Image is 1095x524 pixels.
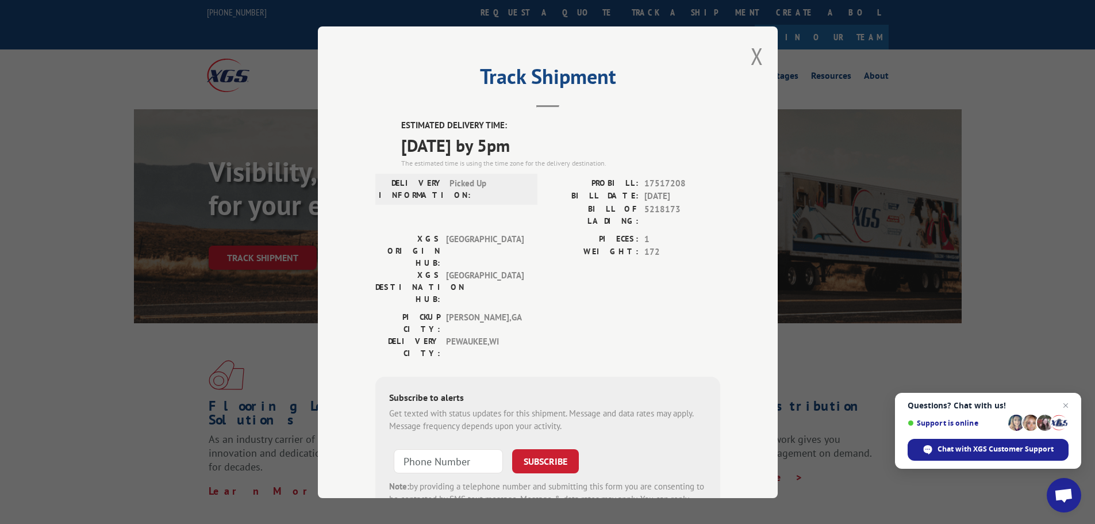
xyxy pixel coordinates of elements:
div: Get texted with status updates for this shipment. Message and data rates may apply. Message frequ... [389,407,706,433]
span: [DATE] [644,190,720,203]
span: [GEOGRAPHIC_DATA] [446,232,524,269]
span: 172 [644,246,720,259]
strong: Note: [389,480,409,491]
span: 17517208 [644,177,720,190]
button: Close modal [751,41,763,71]
span: [GEOGRAPHIC_DATA] [446,269,524,305]
span: 5218173 [644,202,720,227]
span: Questions? Chat with us! [908,401,1069,410]
label: PROBILL: [548,177,639,190]
a: Open chat [1047,478,1081,512]
button: SUBSCRIBE [512,449,579,473]
div: by providing a telephone number and submitting this form you are consenting to be contacted by SM... [389,480,706,519]
label: DELIVERY INFORMATION: [379,177,444,201]
h2: Track Shipment [375,68,720,90]
span: Chat with XGS Customer Support [908,439,1069,461]
label: DELIVERY CITY: [375,335,440,359]
label: PICKUP CITY: [375,311,440,335]
span: [PERSON_NAME] , GA [446,311,524,335]
label: XGS DESTINATION HUB: [375,269,440,305]
div: Subscribe to alerts [389,390,706,407]
span: Picked Up [449,177,527,201]
label: PIECES: [548,232,639,246]
label: BILL OF LADING: [548,202,639,227]
span: [DATE] by 5pm [401,132,720,158]
span: Support is online [908,419,1004,427]
label: BILL DATE: [548,190,639,203]
label: XGS ORIGIN HUB: [375,232,440,269]
span: PEWAUKEE , WI [446,335,524,359]
span: Chat with XGS Customer Support [938,444,1054,454]
span: 1 [644,232,720,246]
input: Phone Number [394,449,503,473]
div: The estimated time is using the time zone for the delivery destination. [401,158,720,168]
label: ESTIMATED DELIVERY TIME: [401,119,720,132]
label: WEIGHT: [548,246,639,259]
